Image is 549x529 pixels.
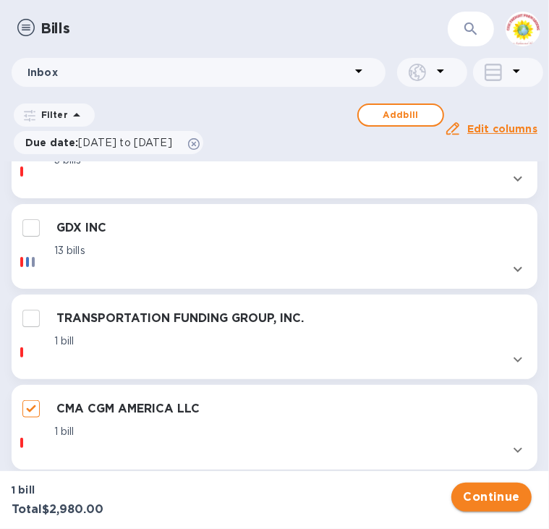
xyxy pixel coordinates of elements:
[56,402,200,416] h3: CMA CGM AMERICA LLC
[12,483,269,497] p: 1 bill
[54,424,75,439] p: 1 bill
[54,334,75,349] p: 1 bill
[507,168,529,190] button: expand row
[451,483,532,512] button: Continue
[507,349,529,371] button: expand row
[41,20,69,37] h1: Bills
[56,312,304,326] h3: TRANSPORTATION FUNDING GROUP, INC.
[507,439,529,461] button: expand row
[370,106,431,124] span: Add bill
[357,103,444,127] button: Addbill
[35,109,68,121] p: Filter
[507,258,529,280] button: expand row
[78,137,171,148] span: [DATE] to [DATE]
[27,65,350,80] p: Inbox
[25,135,179,150] p: Due date :
[463,488,520,506] span: Continue
[467,123,537,135] u: Edit columns
[54,243,85,258] p: 13 bills
[56,221,106,235] h3: GDX INC
[12,503,269,517] h3: Total $2,980.00
[14,131,203,154] div: Due date:[DATE] to [DATE]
